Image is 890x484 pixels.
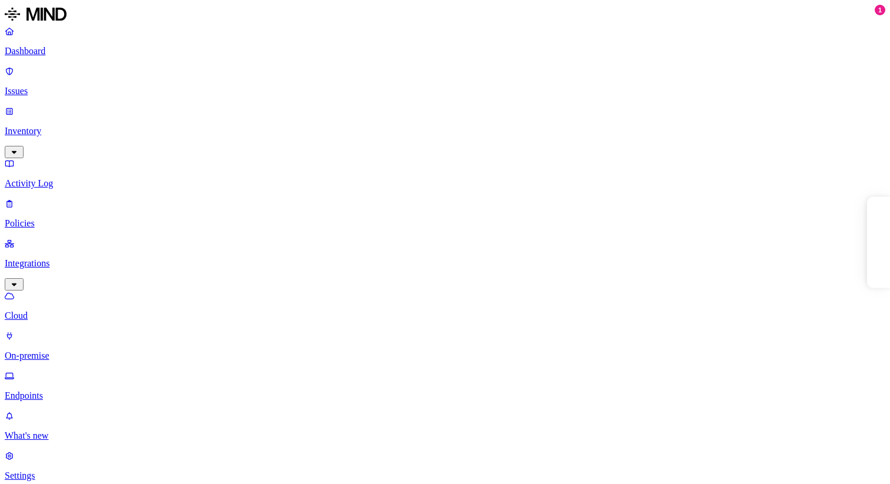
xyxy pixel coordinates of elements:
[5,198,885,229] a: Policies
[875,5,885,15] div: 1
[5,218,885,229] p: Policies
[5,470,885,481] p: Settings
[5,86,885,96] p: Issues
[5,370,885,401] a: Endpoints
[5,106,885,156] a: Inventory
[5,238,885,289] a: Integrations
[5,66,885,96] a: Issues
[5,390,885,401] p: Endpoints
[5,311,885,321] p: Cloud
[5,430,885,441] p: What's new
[5,291,885,321] a: Cloud
[5,5,67,24] img: MIND
[5,258,885,269] p: Integrations
[5,410,885,441] a: What's new
[5,5,885,26] a: MIND
[5,450,885,481] a: Settings
[5,158,885,189] a: Activity Log
[5,46,885,56] p: Dashboard
[5,178,885,189] p: Activity Log
[5,126,885,136] p: Inventory
[5,26,885,56] a: Dashboard
[5,351,885,361] p: On-premise
[5,331,885,361] a: On-premise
